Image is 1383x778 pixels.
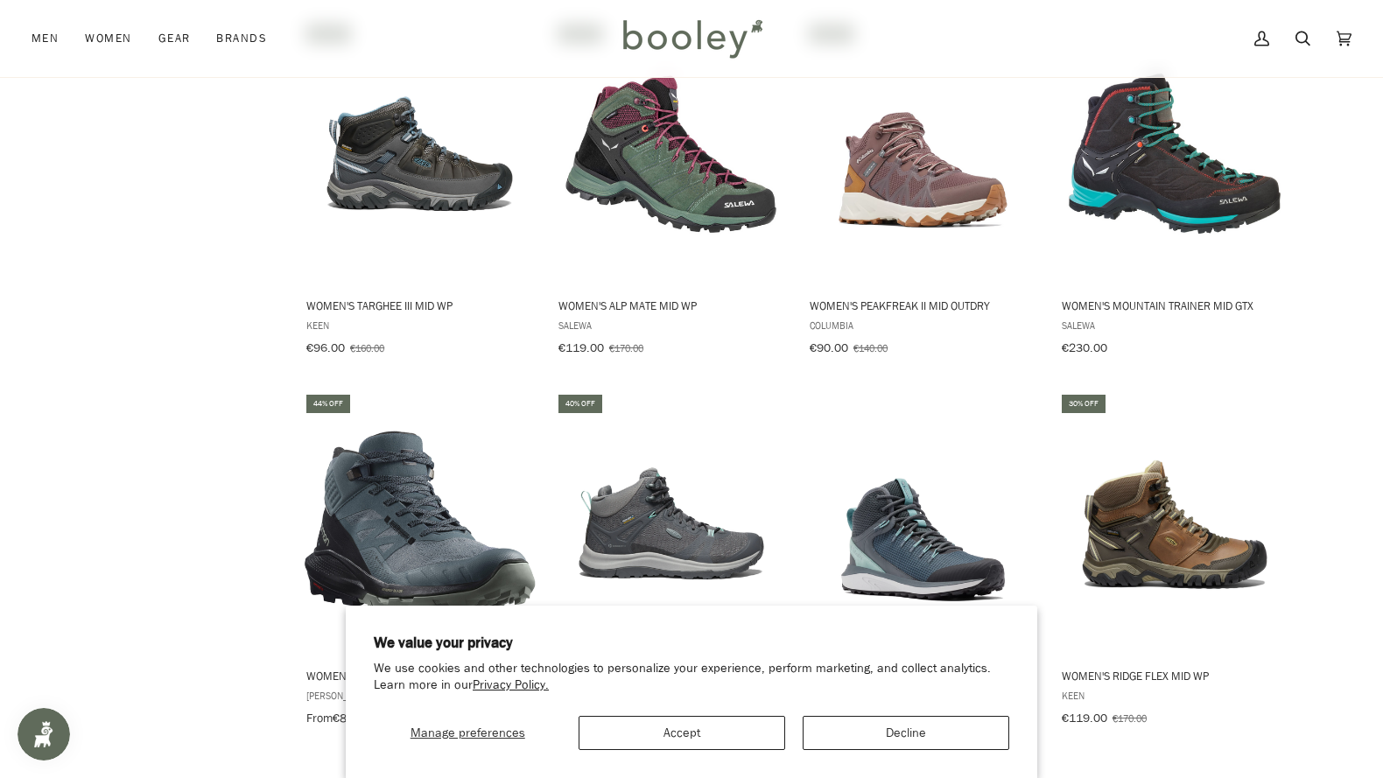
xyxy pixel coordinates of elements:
a: Women's Alp Mate Mid WP [556,22,788,361]
span: Columbia [810,318,1036,333]
h2: We value your privacy [374,634,1009,653]
span: Keen [1062,688,1288,703]
span: Women's OUTPulse Mid GTX [306,668,533,683]
span: €170.00 [609,340,643,355]
span: From [306,710,333,726]
div: 44% off [306,395,350,413]
a: Women's Terradora II Mid WP [556,392,788,732]
span: €140.00 [853,340,888,355]
span: Keen [306,318,533,333]
span: €119.00 [558,340,604,356]
a: Women's Trailstorm Mid Waterproof [807,392,1039,732]
div: 30% off [1062,395,1106,413]
img: Columbia Women's Peakfreak II Mid OutDry Basalt / Dark Stone - Booley Galway [807,38,1039,270]
img: Columbia Women's Trailstorm Mid Waterproof Graphite / Dusty Green - Booley Galway [807,408,1039,640]
span: Women's Targhee III Mid WP [306,298,533,313]
span: €90.00 [810,340,848,356]
span: €170.00 [1113,711,1147,725]
span: [PERSON_NAME] [306,688,533,703]
span: Women's Peakfreak II Mid OutDry [810,298,1036,313]
img: Booley [615,13,769,64]
img: Salewa Women's Alp Mate Mid WP Duck Green / Rhododendon - Booley Galway [556,38,788,270]
span: Gear [158,30,191,47]
span: Salewa [1062,318,1288,333]
a: Women's Mountain Trainer Mid GTX [1059,22,1291,361]
a: Women's OUTPulse Mid GTX [304,392,536,732]
span: €89.99 [333,710,371,726]
img: Salewa Women's Mountain Trainer Mid GTX Magnet / Viridian Green - Booley Galway [1059,38,1291,270]
button: Accept [579,716,785,750]
img: Salomon Women's OUTPulse Mid GTX Stormy Weather / Black / Wrought Iron - Booley Galway [304,408,536,640]
a: Women's Ridge Flex Mid WP [1059,392,1291,732]
div: 40% off [558,395,602,413]
span: Women's Alp Mate Mid WP [558,298,785,313]
p: We use cookies and other technologies to personalize your experience, perform marketing, and coll... [374,661,1009,694]
span: Manage preferences [411,725,525,741]
span: Brands [216,30,267,47]
a: Privacy Policy. [473,676,549,693]
span: Men [32,30,59,47]
span: €119.00 [1062,710,1107,726]
span: €96.00 [306,340,345,356]
a: Women's Peakfreak II Mid OutDry [807,22,1039,361]
img: Keen Women's Targhee III Mid WP Magnet / Atlantic Blue - Booley Galway [304,38,536,270]
a: Women's Targhee III Mid WP [304,22,536,361]
button: Decline [803,716,1009,750]
button: Manage preferences [374,716,561,750]
span: Salewa [558,318,785,333]
span: €160.00 [350,340,384,355]
span: Women's Ridge Flex Mid WP [1062,668,1288,683]
span: Women's Mountain Trainer Mid GTX [1062,298,1288,313]
span: €230.00 [1062,340,1107,356]
img: Keen Women's Ridge Flex Mid WP Safari / Custard - Booley Galway [1059,408,1291,640]
img: Keen Women's Terradora II Mid WP Magnet / Ocean Wave - Booley Galway [556,408,788,640]
iframe: Button to open loyalty program pop-up [18,708,70,760]
span: Women [85,30,131,47]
